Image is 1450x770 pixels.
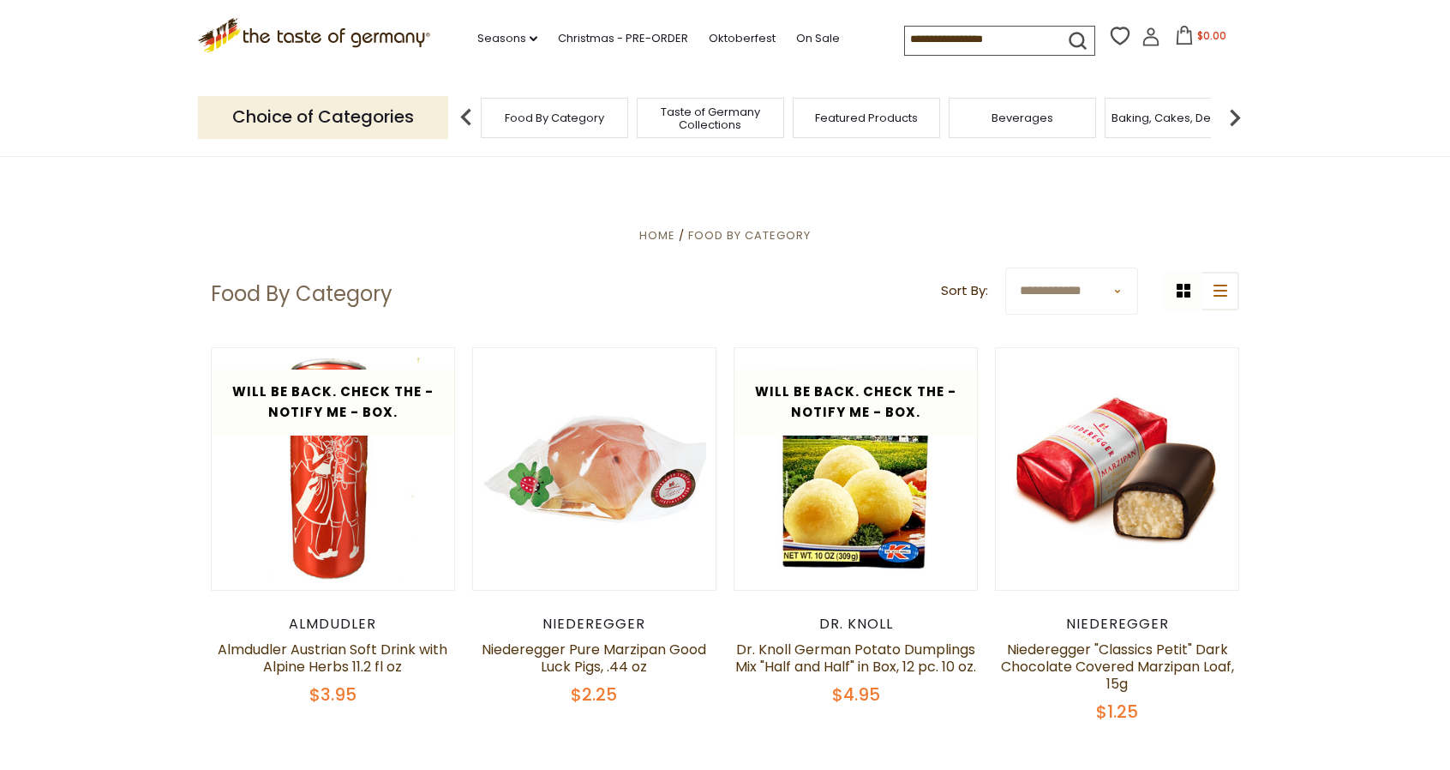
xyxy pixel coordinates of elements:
[571,683,617,707] span: $2.25
[735,640,976,677] a: Dr. Knoll German Potato Dumplings Mix "Half and Half" in Box, 12 pc. 10 oz.
[473,348,716,591] img: Niederegger Pure Marzipan Good Luck Pigs, .44 oz
[1164,26,1237,51] button: $0.00
[309,683,357,707] span: $3.95
[1096,700,1138,724] span: $1.25
[212,348,454,591] img: Almdudler Austrian Soft Drink with Alpine Herbs 11.2 fl oz
[211,281,392,307] h1: Food By Category
[734,616,978,633] div: Dr. Knoll
[996,379,1238,559] img: Niederegger "Classics Petit" Dark Chocolate Covered Marzipan Loaf, 15g
[198,96,448,138] p: Choice of Categories
[218,640,447,677] a: Almdudler Austrian Soft Drink with Alpine Herbs 11.2 fl oz
[505,111,604,124] a: Food By Category
[992,111,1053,124] a: Beverages
[642,105,779,131] a: Taste of Germany Collections
[472,616,716,633] div: Niederegger
[639,227,675,244] a: Home
[688,227,811,244] a: Food By Category
[1197,28,1226,43] span: $0.00
[482,640,706,677] a: Niederegger Pure Marzipan Good Luck Pigs, .44 oz
[477,29,537,48] a: Seasons
[796,29,840,48] a: On Sale
[1218,100,1252,135] img: next arrow
[941,280,988,302] label: Sort By:
[815,111,918,124] a: Featured Products
[1001,640,1234,694] a: Niederegger "Classics Petit" Dark Chocolate Covered Marzipan Loaf, 15g
[449,100,483,135] img: previous arrow
[558,29,688,48] a: Christmas - PRE-ORDER
[995,616,1239,633] div: Niederegger
[709,29,776,48] a: Oktoberfest
[211,616,455,633] div: Almdudler
[734,348,977,591] img: Dr. Knoll German Potato Dumplings Mix "Half and Half" in Box, 12 pc. 10 oz.
[1111,111,1244,124] a: Baking, Cakes, Desserts
[832,683,880,707] span: $4.95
